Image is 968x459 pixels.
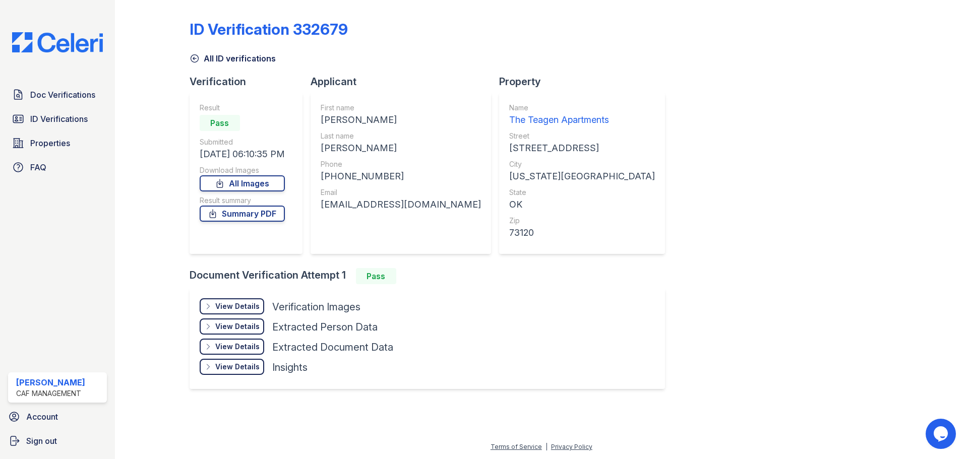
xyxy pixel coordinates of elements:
iframe: chat widget [926,419,958,449]
div: 73120 [509,226,655,240]
span: Account [26,411,58,423]
div: The Teagen Apartments [509,113,655,127]
a: Properties [8,133,107,153]
div: View Details [215,321,260,332]
div: Download Images [200,165,285,175]
a: Doc Verifications [8,85,107,105]
a: Name The Teagen Apartments [509,103,655,127]
a: Summary PDF [200,206,285,222]
span: ID Verifications [30,113,88,125]
div: Verification [190,75,311,89]
div: Zip [509,216,655,226]
div: Result [200,103,285,113]
div: [PERSON_NAME] [321,141,481,155]
div: Applicant [311,75,499,89]
div: Phone [321,159,481,169]
span: Doc Verifications [30,89,95,101]
div: View Details [215,342,260,352]
div: [STREET_ADDRESS] [509,141,655,155]
div: Property [499,75,673,89]
img: CE_Logo_Blue-a8612792a0a2168367f1c8372b55b34899dd931a85d93a1a3d3e32e68fde9ad4.png [4,32,111,52]
div: Last name [321,131,481,141]
div: View Details [215,301,260,311]
div: View Details [215,362,260,372]
div: [PHONE_NUMBER] [321,169,481,183]
div: | [546,443,548,450]
a: All Images [200,175,285,191]
div: CAF Management [16,388,85,399]
div: Extracted Document Data [272,340,393,354]
div: Result summary [200,195,285,206]
a: Sign out [4,431,111,451]
div: Extracted Person Data [272,320,378,334]
div: Email [321,187,481,198]
a: All ID verifications [190,52,276,64]
div: [PERSON_NAME] [321,113,481,127]
a: Privacy Policy [551,443,592,450]
div: Pass [200,115,240,131]
div: Verification Images [272,300,360,314]
div: OK [509,198,655,212]
div: [DATE] 06:10:35 PM [200,147,285,161]
div: Pass [356,268,396,284]
div: [EMAIL_ADDRESS][DOMAIN_NAME] [321,198,481,212]
a: FAQ [8,157,107,177]
a: ID Verifications [8,109,107,129]
div: [US_STATE][GEOGRAPHIC_DATA] [509,169,655,183]
span: Sign out [26,435,57,447]
div: [PERSON_NAME] [16,376,85,388]
a: Terms of Service [491,443,542,450]
div: Submitted [200,137,285,147]
div: Document Verification Attempt 1 [190,268,673,284]
div: Street [509,131,655,141]
div: State [509,187,655,198]
span: Properties [30,137,70,149]
div: First name [321,103,481,113]
div: ID Verification 332679 [190,20,348,38]
div: Insights [272,360,308,374]
span: FAQ [30,161,46,173]
div: City [509,159,655,169]
a: Account [4,407,111,427]
div: Name [509,103,655,113]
